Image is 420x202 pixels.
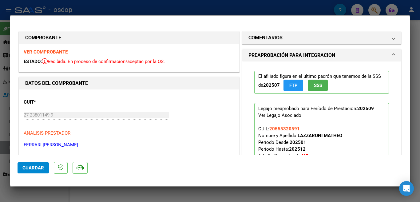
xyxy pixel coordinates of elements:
strong: NO [302,153,308,159]
p: CUIT [24,99,87,106]
p: Legajo preaprobado para Período de Prestación: [254,103,389,192]
strong: 202501 [290,140,306,145]
a: VER COMPROBANTE [24,49,68,55]
h1: PREAPROBACIÓN PARA INTEGRACION [248,52,335,59]
mat-expansion-panel-header: COMENTARIOS [242,32,401,44]
button: Guardar [18,162,49,173]
span: ANALISIS PRESTADOR [24,130,70,136]
span: SSS [314,83,322,88]
strong: LAZZARONI MATHEO [298,133,342,138]
p: El afiliado figura en el ultimo padrón que tenemos de la SSS de [254,71,389,94]
h1: COMENTARIOS [248,34,283,42]
span: CUIL: Nombre y Apellido: Período Desde: Período Hasta: Admite Dependencia: [258,126,383,172]
button: SSS [308,80,328,91]
mat-expansion-panel-header: PREAPROBACIÓN PARA INTEGRACION [242,49,401,61]
p: FERRARI [PERSON_NAME] [24,141,235,149]
button: FTP [283,80,303,91]
strong: 202507 [263,82,280,88]
strong: 202509 [357,106,374,111]
div: Ver Legajo Asociado [258,112,301,119]
span: Guardar [22,165,44,171]
div: Open Intercom Messenger [399,181,414,196]
span: 20555320591 [269,126,300,132]
strong: COMPROBANTE [25,35,61,41]
span: Recibida. En proceso de confirmacion/aceptac por la OS. [42,59,165,64]
span: FTP [289,83,298,88]
strong: 202512 [289,146,306,152]
strong: DATOS DEL COMPROBANTE [25,80,88,86]
span: ESTADO: [24,59,42,64]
